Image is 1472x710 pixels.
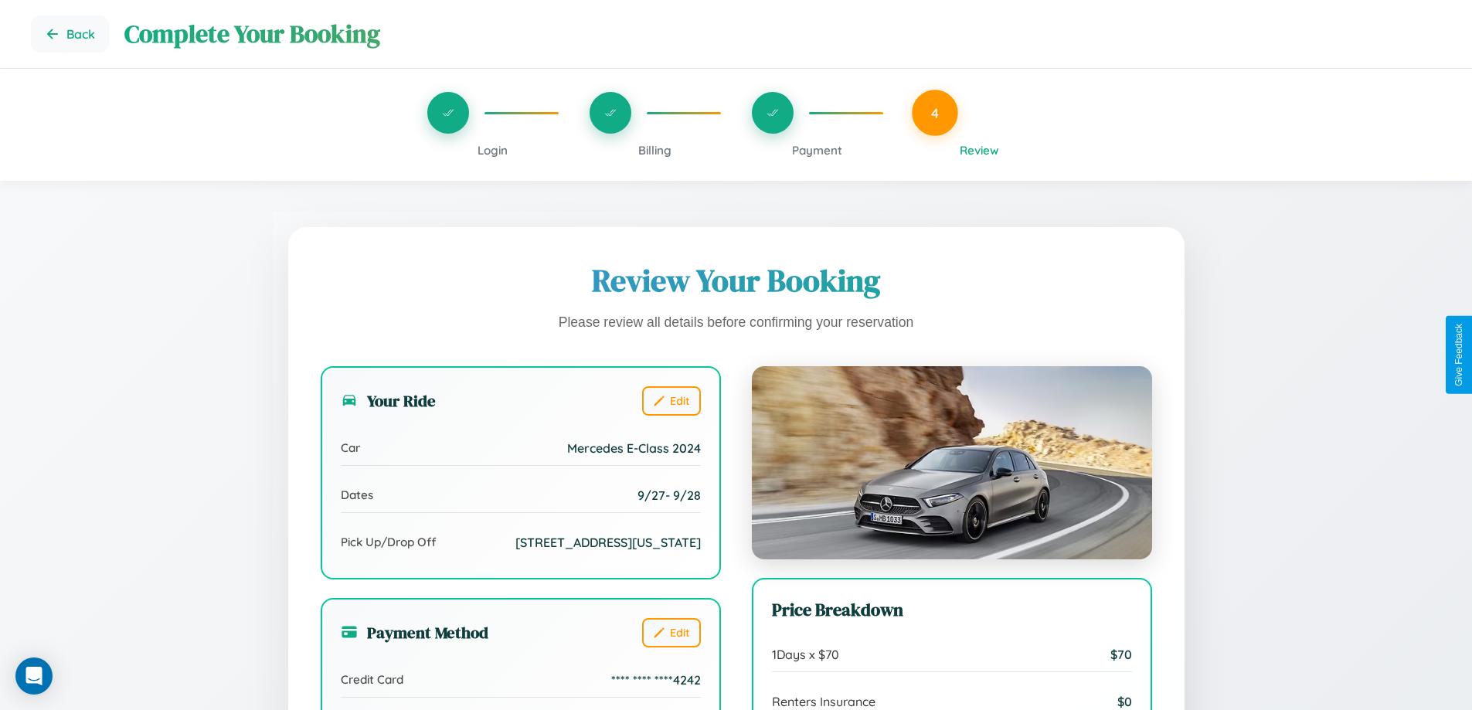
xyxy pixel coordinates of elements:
[124,17,1441,51] h1: Complete Your Booking
[1117,694,1132,709] span: $ 0
[321,260,1152,301] h1: Review Your Booking
[341,621,488,644] h3: Payment Method
[638,143,671,158] span: Billing
[31,15,109,53] button: Go back
[1110,647,1132,662] span: $ 70
[341,535,437,549] span: Pick Up/Drop Off
[931,104,939,121] span: 4
[341,487,373,502] span: Dates
[515,535,701,550] span: [STREET_ADDRESS][US_STATE]
[341,440,360,455] span: Car
[15,657,53,695] div: Open Intercom Messenger
[567,440,701,456] span: Mercedes E-Class 2024
[341,672,403,687] span: Credit Card
[637,487,701,503] span: 9 / 27 - 9 / 28
[1453,324,1464,386] div: Give Feedback
[792,143,842,158] span: Payment
[321,311,1152,335] p: Please review all details before confirming your reservation
[642,618,701,647] button: Edit
[341,389,436,412] h3: Your Ride
[772,598,1132,622] h3: Price Breakdown
[772,694,875,709] span: Renters Insurance
[642,386,701,416] button: Edit
[752,366,1152,559] img: Mercedes E-Class
[960,143,999,158] span: Review
[478,143,508,158] span: Login
[772,647,839,662] span: 1 Days x $ 70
